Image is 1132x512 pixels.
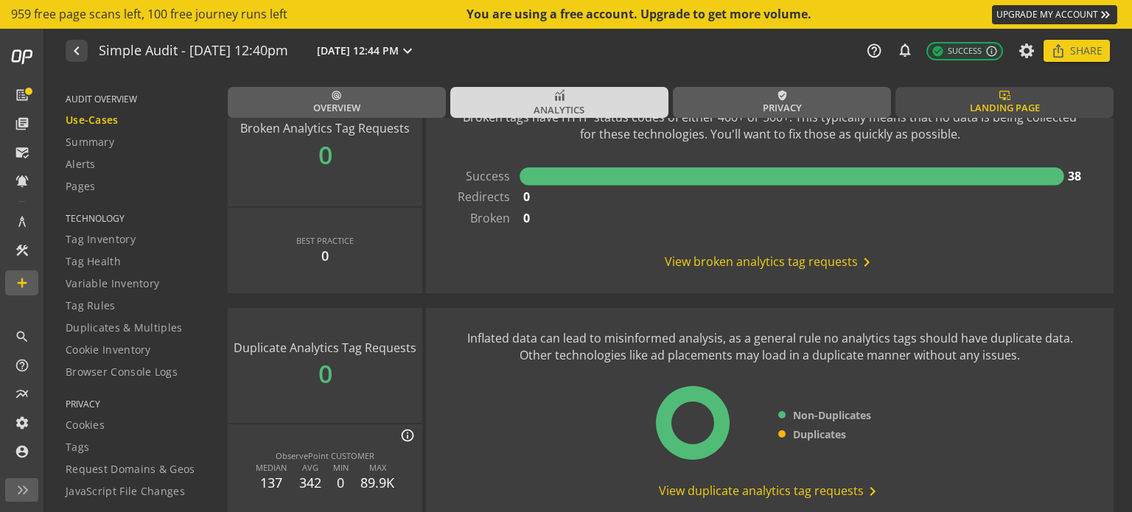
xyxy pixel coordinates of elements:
[897,42,912,57] mat-icon: notifications_none
[793,427,846,442] span: Duplicates
[15,387,29,401] mat-icon: multiline_chart
[1044,40,1110,62] button: Share
[66,232,136,247] span: Tag Inventory
[360,462,394,474] div: MAX
[458,189,510,206] text: Redirects
[66,440,89,455] span: Tags
[15,88,29,102] mat-icon: list_alt
[1070,38,1103,64] span: Share
[66,135,114,150] span: Summary
[66,113,119,127] span: Use-Cases
[66,157,96,172] span: Alerts
[15,214,29,229] mat-icon: architecture
[466,168,510,184] text: Success
[299,462,321,474] div: AVG
[66,462,195,477] span: Request Domains & Geos
[523,210,530,226] text: 0
[66,320,183,335] span: Duplicates & Multiples
[970,101,1040,115] span: Landing Page
[932,45,982,57] span: Success
[15,243,29,258] mat-icon: construction
[470,210,510,226] text: Broken
[333,474,349,493] div: 0
[15,358,29,373] mat-icon: help_outline
[299,474,321,493] div: 342
[534,103,584,117] span: Analytics
[317,43,399,58] span: [DATE] 12:44 PM
[66,93,209,105] span: AUDIT OVERVIEW
[68,42,83,60] mat-icon: navigate_before
[763,101,802,115] span: Privacy
[858,253,876,271] mat-icon: chevron_right
[15,276,29,290] mat-icon: add
[450,87,668,118] a: Analytics
[1067,168,1080,184] text: 38
[15,174,29,189] mat-icon: notifications_active
[66,398,209,410] span: PRIVACY
[15,145,29,160] mat-icon: mark_email_read
[1051,43,1066,58] mat-icon: ios_share
[11,6,287,23] span: 959 free page scans left, 100 free journey runs left
[66,298,116,313] span: Tag Rules
[228,87,446,118] a: Overview
[256,462,287,474] div: MEDIAN
[523,189,530,206] text: 0
[992,5,1117,24] a: UPGRADE MY ACCOUNT
[296,235,354,247] div: BEST PRACTICE
[932,45,944,57] mat-icon: check_circle
[66,179,96,194] span: Pages
[665,253,876,271] span: View broken analytics tag requests
[1098,7,1113,22] mat-icon: keyboard_double_arrow_right
[66,254,121,269] span: Tag Health
[360,474,394,493] div: 89.9K
[777,90,788,101] mat-icon: verified_user
[866,43,882,59] mat-icon: help_outline
[66,276,159,291] span: Variable Inventory
[999,90,1010,101] mat-icon: important_devices
[793,408,871,423] span: Non-Duplicates
[467,6,813,23] div: You are using a free account. Upgrade to get more volume.
[66,365,178,379] span: Browser Console Logs
[15,116,29,131] mat-icon: library_books
[314,41,419,60] button: [DATE] 12:44 PM
[455,109,1084,143] div: Broken tags have HTTP status codes of either 400+ or 500+. This typically means that no data is b...
[399,42,416,60] mat-icon: expand_more
[333,462,349,474] div: MIN
[15,329,29,344] mat-icon: search
[331,90,342,101] mat-icon: radar
[276,450,374,462] div: ObservePoint CUSTOMER
[895,87,1114,118] a: Landing Page
[400,428,415,443] mat-icon: info_outline
[15,444,29,459] mat-icon: account_circle
[66,343,151,357] span: Cookie Inventory
[15,415,29,430] mat-icon: settings
[455,330,1084,364] div: Inflated data can lead to misinformed analysis, as a general rule no analytics tags should have d...
[66,418,105,432] span: Cookies
[985,45,998,57] mat-icon: info_outline
[66,484,185,499] span: JavaScript File Changes
[99,43,288,59] h1: Simple Audit - 25 August 2025 | 12:40pm
[256,474,287,493] div: 137
[66,212,209,225] span: TECHNOLOGY
[313,101,360,115] span: Overview
[673,87,891,118] a: Privacy
[864,483,881,500] mat-icon: chevron_right
[659,483,881,500] span: View duplicate analytics tag requests
[321,247,329,266] div: 0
